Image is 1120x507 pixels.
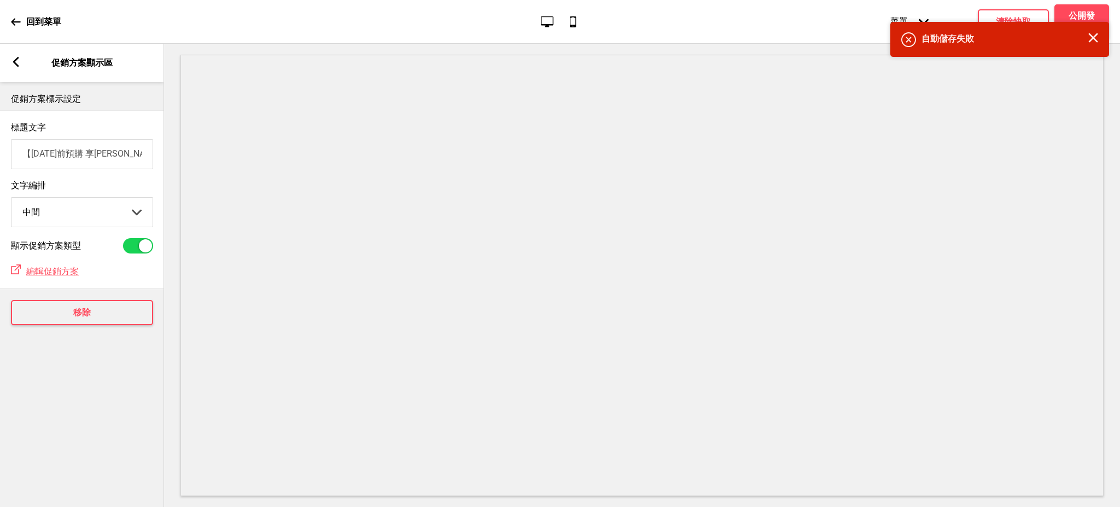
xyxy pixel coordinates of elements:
[51,57,113,69] p: 促銷方案顯示區
[921,33,1088,45] h4: 自動儲存失敗
[879,5,940,38] div: 菜單
[11,7,61,37] a: 回到菜單
[11,300,153,325] button: 移除
[978,9,1049,34] button: 清除快取
[11,93,153,105] p: 促銷方案標示設定
[11,180,153,192] label: 文字編排
[11,122,46,132] label: 標題文字
[21,266,79,276] a: 編輯促銷方案
[73,307,91,319] h4: 移除
[26,266,79,276] span: 編輯促銷方案
[1054,4,1109,39] button: 公開發佈
[996,16,1031,28] h4: 清除快取
[11,240,81,252] label: 顯示促銷方案類型
[1065,10,1098,34] h4: 公開發佈
[26,16,61,28] p: 回到菜單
